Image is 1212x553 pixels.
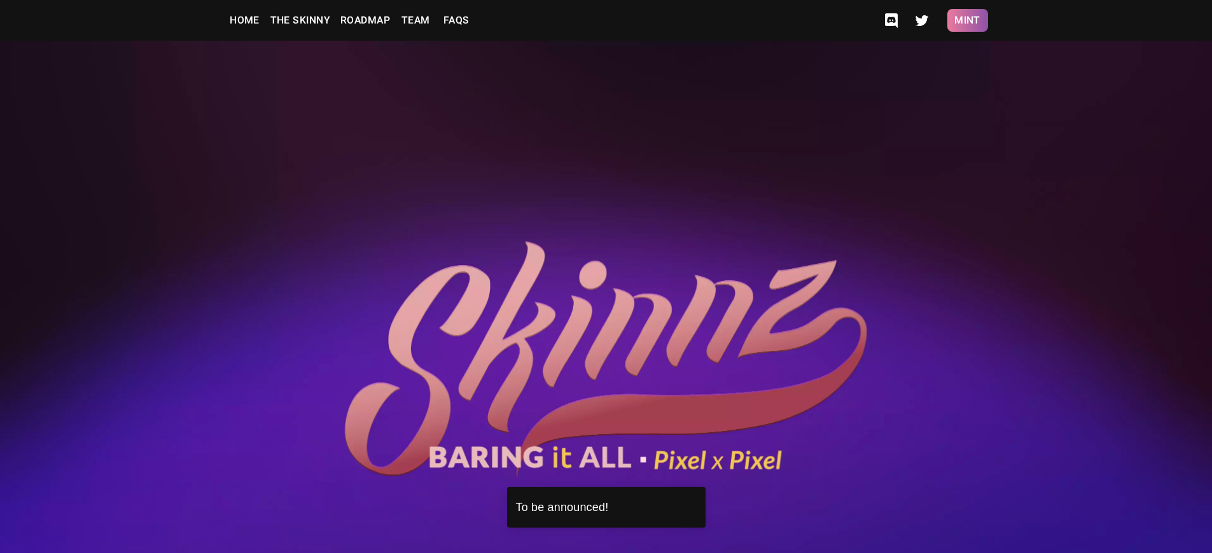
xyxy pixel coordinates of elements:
[225,8,265,33] a: Home
[335,8,395,33] a: Roadmap
[436,8,477,33] a: FAQs
[947,9,988,32] button: Mint
[265,8,336,33] a: The Skinny
[395,8,436,33] a: Team
[516,499,697,516] div: To be announced!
